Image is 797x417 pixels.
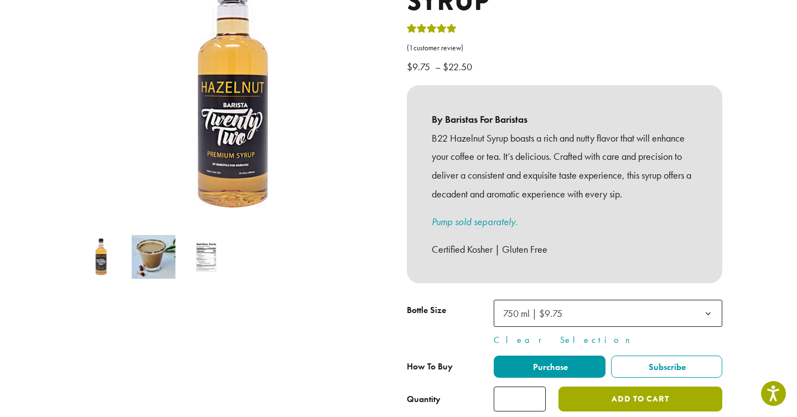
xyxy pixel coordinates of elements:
span: How To Buy [407,361,453,372]
span: 750 ml | $9.75 [494,300,722,327]
a: Clear Selection [494,333,722,347]
span: 1 [409,43,413,53]
a: Pump sold separately. [432,215,517,228]
bdi: 9.75 [407,60,433,73]
p: Certified Kosher | Gluten Free [432,240,697,259]
div: Rated 5.00 out of 5 [407,22,457,39]
bdi: 22.50 [443,60,475,73]
button: Add to cart [558,387,722,411]
span: $ [443,60,448,73]
span: 750 ml | $9.75 [503,307,562,320]
span: $ [407,60,412,73]
span: Subscribe [647,361,686,373]
img: Barista 22 Hazelnut Syrup - Image 2 [132,235,175,279]
p: B22 Hazelnut Syrup boasts a rich and nutty flavor that will enhance your coffee or tea. It’s deli... [432,129,697,204]
label: Bottle Size [407,303,494,319]
b: By Baristas For Baristas [432,110,697,129]
span: 750 ml | $9.75 [499,303,573,324]
span: Purchase [531,361,568,373]
a: (1customer review) [407,43,722,54]
img: Barista 22 Hazelnut Syrup [79,235,123,279]
div: Quantity [407,393,441,406]
img: Barista 22 Hazelnut Syrup - Image 3 [184,235,228,279]
input: Product quantity [494,387,546,411]
span: – [435,60,441,73]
